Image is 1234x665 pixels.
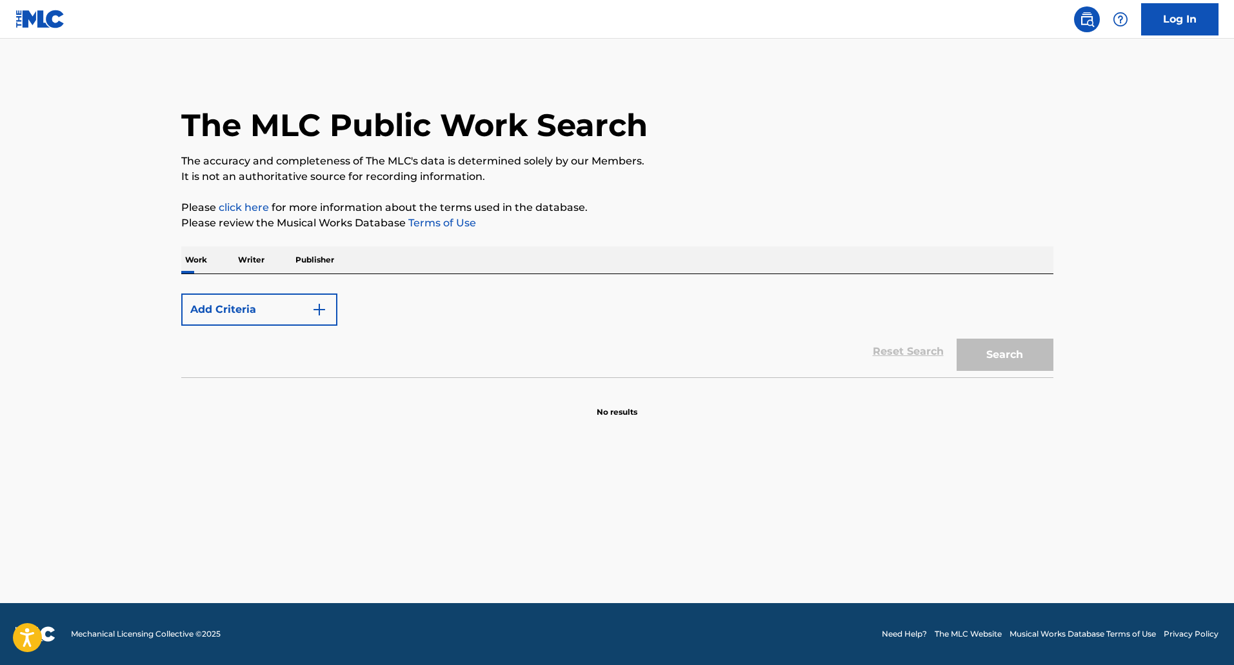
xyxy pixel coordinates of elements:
[597,391,637,418] p: No results
[181,215,1053,231] p: Please review the Musical Works Database
[181,246,211,273] p: Work
[181,169,1053,184] p: It is not an authoritative source for recording information.
[406,217,476,229] a: Terms of Use
[219,201,269,213] a: click here
[234,246,268,273] p: Writer
[1113,12,1128,27] img: help
[71,628,221,640] span: Mechanical Licensing Collective © 2025
[1079,12,1095,27] img: search
[181,293,337,326] button: Add Criteria
[1141,3,1219,35] a: Log In
[935,628,1002,640] a: The MLC Website
[181,154,1053,169] p: The accuracy and completeness of The MLC's data is determined solely by our Members.
[1010,628,1156,640] a: Musical Works Database Terms of Use
[882,628,927,640] a: Need Help?
[1108,6,1133,32] div: Help
[15,10,65,28] img: MLC Logo
[1074,6,1100,32] a: Public Search
[15,626,55,642] img: logo
[312,302,327,317] img: 9d2ae6d4665cec9f34b9.svg
[181,200,1053,215] p: Please for more information about the terms used in the database.
[181,106,648,144] h1: The MLC Public Work Search
[181,287,1053,377] form: Search Form
[292,246,338,273] p: Publisher
[1164,628,1219,640] a: Privacy Policy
